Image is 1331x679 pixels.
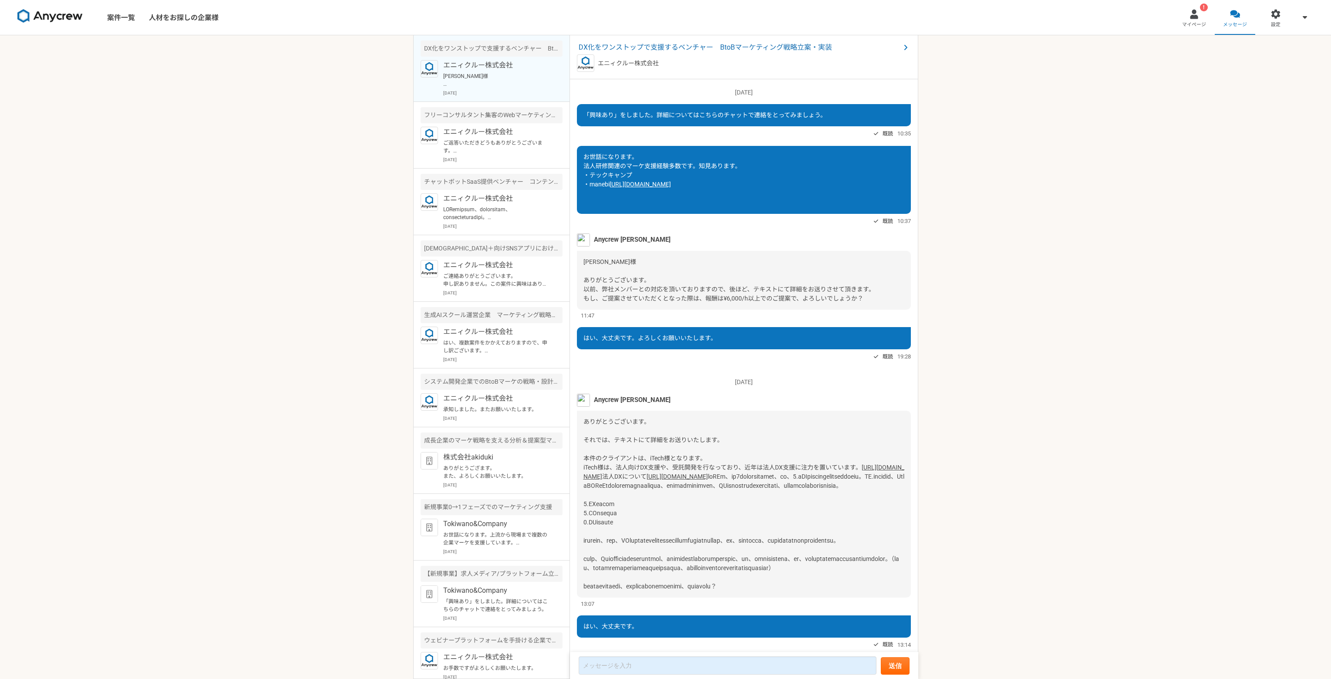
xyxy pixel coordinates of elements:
span: 法人DXについて [602,473,647,480]
p: 株式会社akiduki [443,452,551,463]
p: [DATE] [577,378,911,387]
div: フリーコンサルタント集客のWebマーケティング（広告運用など） [421,107,563,123]
a: [URL][DOMAIN_NAME] [647,473,708,480]
p: お世話になります。上流から現場まで複数の企業マーケを支援しています。 教育、研修系支援は、以下の実績があります。 TechCamp manebi 実績は以下を参照ください。 ■職務経歴 ポートフ... [443,531,551,547]
p: [DATE] [443,482,563,488]
span: メッセージ [1223,21,1247,28]
div: DX化をワンストップで支援するベンチャー BtoBマーケティング戦略立案・実装 [421,41,563,57]
p: ご連絡ありがとうございます。 申し訳ありません。この案件に興味はありません。 辞退させていただきます。 [443,272,551,288]
span: loREm、ip7dolorsitamet、co、5.aDIpiscingelitseddoeiu。TE.incidid、UtlaBOReEtdoloremagnaaliqua、enimadmi... [583,473,904,590]
div: 生成AIスクール運営企業 マーケティング戦略ディレクター [421,307,563,323]
span: 10:37 [897,217,911,225]
span: マイページ [1182,21,1206,28]
span: 既読 [883,351,893,362]
img: logo_text_blue_01.png [421,652,438,669]
p: LORemipsum、dolorsitam、consecteturadipi。 elitsed、doeiusmodtemporinc。 ■utlaboreetd。 ・magnaaliquaeni... [443,206,551,221]
span: 「興味あり」をしました。詳細についてはこちらのチャットで連絡をとってみましょう。 [583,111,826,118]
div: システム開発企業でのBtoBマーケの戦略・設計や実務までをリードできる人材を募集 [421,374,563,390]
p: [DATE] [443,223,563,230]
p: エニィクルー株式会社 [443,127,551,137]
p: エニィクルー株式会社 [443,260,551,270]
div: 成長企業のマーケ戦略を支える分析＆提案型マーケター募集（業務委託） [421,432,563,449]
p: はい、複数案件をかかえておりますので、申し訳ございます。 よろしくお願いいたします。 [443,339,551,355]
p: エニィクルー株式会社 [443,60,551,71]
div: 新規事業0→1フェーズでのマーケティング支援 [421,499,563,515]
p: [DATE] [443,90,563,96]
p: Tokiwano&Company [443,585,551,596]
p: [DATE] [443,548,563,555]
img: default_org_logo-42cde973f59100197ec2c8e796e4974ac8490bb5b08a0eb061ff975e4574aa76.png [421,585,438,603]
p: [DATE] [443,356,563,363]
p: ご返答いただきどうもありがとうございます。 それでは[PERSON_NAME]は以下の通りお願いいたします。 ----- [DATE] 19:00～20:00 ビデオ通話のリンク: [URL][... [443,139,551,155]
p: エニィクルー株式会社 [443,393,551,404]
p: Tokiwano&Company [443,519,551,529]
a: [URL][DOMAIN_NAME] [583,464,904,480]
img: logo_text_blue_01.png [421,393,438,411]
p: [DATE] [577,88,911,97]
span: 既読 [883,128,893,139]
p: [DATE] [443,415,563,422]
p: [DATE] [443,290,563,296]
span: Anycrew [PERSON_NAME] [594,235,671,244]
span: 11:47 [581,311,594,320]
span: 19:28 [897,352,911,361]
span: はい、大丈夫です。よろしくお願いいたします。 [583,334,717,341]
div: ! [1200,3,1208,11]
img: logo_text_blue_01.png [421,60,438,78]
span: Anycrew [PERSON_NAME] [594,395,671,405]
div: 【新規事業】求人メディア/プラットフォーム立上げ [421,566,563,582]
img: logo_text_blue_01.png [577,54,594,72]
p: [DATE] [443,156,563,163]
img: logo_text_blue_01.png [421,127,438,144]
p: お手数ですがよろしくお願いたします。 [443,664,551,672]
img: default_org_logo-42cde973f59100197ec2c8e796e4974ac8490bb5b08a0eb061ff975e4574aa76.png [421,519,438,536]
img: logo_text_blue_01.png [421,193,438,211]
img: logo_text_blue_01.png [421,260,438,277]
img: %E3%83%95%E3%82%9A%E3%83%AD%E3%83%95%E3%82%A3%E3%83%BC%E3%83%AB%E7%94%BB%E5%83%8F%E3%81%AE%E3%82%... [577,233,590,247]
span: ありがとうございます。 それでは、テキストにて詳細をお送りいたします。 本件のクライアントは、iTech様となります。 iTech様は、法人向けDX支援や、受託開発を行なっており、近年は法人DX... [583,418,862,471]
p: [DATE] [443,615,563,622]
span: 既読 [883,639,893,650]
img: %E3%83%95%E3%82%9A%E3%83%AD%E3%83%95%E3%82%A3%E3%83%BC%E3%83%AB%E7%94%BB%E5%83%8F%E3%81%AE%E3%82%... [577,394,590,407]
img: 8DqYSo04kwAAAAASUVORK5CYII= [17,9,83,23]
span: DX化をワンストップで支援するベンチャー BtoBマーケティング戦略立案・実装 [579,42,900,53]
span: 設定 [1271,21,1280,28]
button: 送信 [881,657,910,675]
p: ありがとうござます。 また、よろしくお願いいたします。 [443,464,551,480]
p: 「興味あり」をしました。詳細についてはこちらのチャットで連絡をとってみましょう。 [443,598,551,613]
div: [DEMOGRAPHIC_DATA]＋向けSNSアプリにおけるマーケティング業務 [421,240,563,257]
p: [PERSON_NAME]様 本件、ご連絡が遅くなり、大変申し訳ございません。 書類選考等進んでいたものの、先方の財務状況が変化し、一度、本件のプロジェクト開始時期を見直したいとのことでした。 ... [443,72,551,88]
img: default_org_logo-42cde973f59100197ec2c8e796e4974ac8490bb5b08a0eb061ff975e4574aa76.png [421,452,438,470]
p: エニィクルー株式会社 [443,193,551,204]
span: はい、大丈夫です。 [583,623,638,630]
img: logo_text_blue_01.png [421,327,438,344]
span: 13:14 [897,641,911,649]
span: 既読 [883,216,893,226]
span: [PERSON_NAME]様 ありがとうございます。 以前、弊社メンバーとの対応を頂いておりますので、後ほど、テキストにて詳細をお送りさせて頂きます。 もし、ご提案させていただくとなった際は、報... [583,258,875,302]
p: エニィクルー株式会社 [443,652,551,662]
span: 13:07 [581,600,594,608]
p: エニィクルー株式会社 [598,59,659,68]
a: [URL][DOMAIN_NAME] [610,181,671,188]
span: 10:35 [897,129,911,138]
p: 承知しました。またお願いいたします。 [443,405,551,413]
p: エニィクルー株式会社 [443,327,551,337]
div: ウェビナープラットフォームを手掛ける企業でのデジタルマーケティング [421,632,563,649]
span: お世話になります。 法人研修関連のマーケ支援経験多数です。知見あります。 ・テックキャンプ ・manebi [583,153,741,188]
div: チャットボットSaaS提供ベンチャー コンテンツマーケター [421,174,563,190]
